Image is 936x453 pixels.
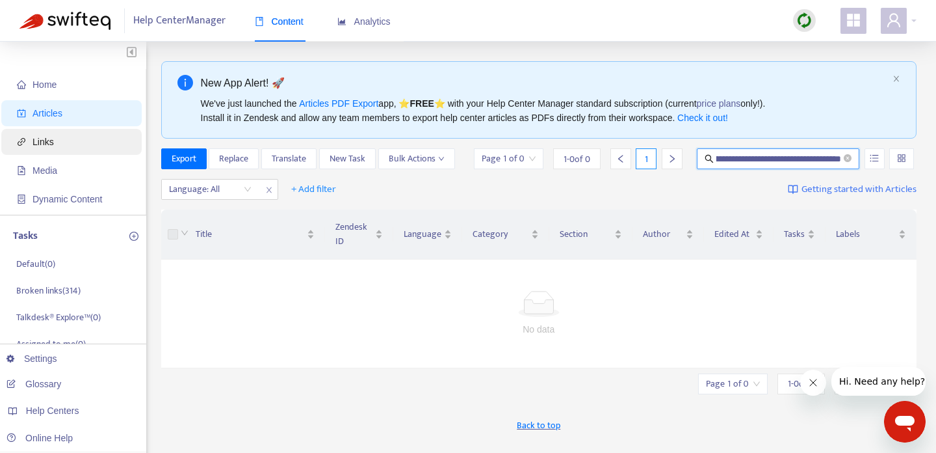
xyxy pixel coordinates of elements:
span: Section [560,227,611,241]
th: Zendesk ID [325,210,393,260]
div: New App Alert! 🚀 [201,75,888,91]
a: Glossary [6,379,61,389]
span: appstore [846,12,861,28]
div: We've just launched the app, ⭐ ⭐️ with your Help Center Manager standard subscription (current on... [201,96,888,125]
span: Bulk Actions [389,152,445,166]
span: Author [643,227,683,241]
th: Title [185,210,325,260]
span: close-circle [844,153,851,165]
p: Assigned to me ( 0 ) [16,337,86,351]
span: area-chart [337,17,346,26]
th: Language [393,210,462,260]
button: Translate [261,148,317,169]
p: Default ( 0 ) [16,257,55,271]
img: Swifteq [19,12,110,30]
span: Getting started with Articles [801,182,916,197]
button: close [892,75,900,83]
a: Getting started with Articles [788,179,916,200]
span: container [17,195,26,204]
span: Translate [272,152,306,166]
span: file-image [17,166,26,175]
iframe: Close message [800,370,826,396]
span: account-book [17,109,26,118]
button: New Task [319,148,376,169]
span: 1 - 0 of 0 [788,377,814,391]
th: Labels [825,210,916,260]
span: Back to top [517,419,560,432]
span: left [616,154,625,163]
span: Content [255,16,304,27]
a: Check it out! [677,113,728,123]
span: link [17,137,26,146]
th: Section [549,210,632,260]
th: Tasks [773,210,825,260]
span: Replace [219,152,248,166]
span: Analytics [337,16,391,27]
th: Author [632,210,704,260]
span: Tasks [784,227,805,241]
span: Export [172,152,196,166]
span: Media [32,165,57,176]
span: close [261,182,278,198]
img: image-link [788,184,798,195]
span: info-circle [177,75,193,90]
span: book [255,17,264,26]
span: Articles [32,108,62,118]
div: No data [177,322,902,336]
span: 1 - 0 of 0 [564,152,590,166]
span: New Task [330,152,365,166]
span: search [705,154,714,163]
span: user [886,12,902,28]
span: Title [196,227,304,241]
button: Export [161,148,207,169]
th: Category [462,210,550,260]
iframe: Message from company [831,367,926,396]
span: down [438,156,445,162]
span: right [668,154,677,163]
p: Tasks [13,228,38,244]
span: Home [32,79,57,90]
button: + Add filter [281,179,346,200]
button: Replace [209,148,259,169]
span: Zendesk ID [335,220,372,249]
span: unordered-list [870,154,879,163]
a: price plans [697,98,741,109]
span: Help Center Manager [133,8,226,33]
span: Dynamic Content [32,194,102,204]
span: close-circle [844,154,851,162]
span: Edited At [714,227,753,241]
span: down [181,229,188,237]
div: 1 [636,148,656,169]
a: Settings [6,353,57,364]
a: Online Help [6,433,73,443]
iframe: Button to launch messaging window [884,401,926,443]
span: home [17,80,26,89]
p: Talkdesk® Explore™ ( 0 ) [16,310,101,324]
p: Broken links ( 314 ) [16,284,81,297]
button: unordered-list [864,148,885,169]
b: FREE [409,98,434,109]
a: Articles PDF Export [299,98,378,109]
span: plus-circle [129,232,138,241]
span: Labels [836,227,896,241]
span: + Add filter [291,182,336,197]
span: Help Centers [26,405,79,416]
span: Category [473,227,529,241]
img: sync.dc5367851b00ba804db3.png [796,12,812,29]
span: Links [32,137,54,147]
th: Edited At [704,210,773,260]
span: Language [404,227,441,241]
button: Bulk Actionsdown [378,148,455,169]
